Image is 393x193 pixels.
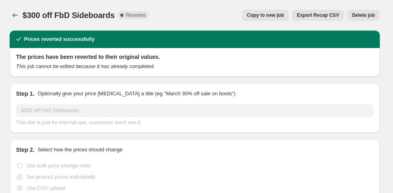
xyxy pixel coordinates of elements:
span: Reverted [126,12,146,18]
input: 30% off holiday sale [16,104,373,117]
button: Export Recap CSV [292,10,344,21]
span: Use CSV upload [26,185,65,191]
button: Copy to new job [242,10,289,21]
span: Set product prices individually [26,174,95,180]
span: This title is just for internal use, customers won't see it [16,119,140,125]
h2: Prices reverted successfully [24,35,95,43]
button: Delete job [347,10,380,21]
span: Delete job [352,12,375,18]
span: Export Recap CSV [297,12,339,18]
i: This job cannot be edited because it has already completed. [16,63,155,69]
button: Price change jobs [10,10,21,21]
h2: The prices have been reverted to their original values. [16,53,373,61]
p: Optionally give your price [MEDICAL_DATA] a title (eg "March 30% off sale on boots") [38,90,235,98]
span: $300 off FbD Sideboards [22,11,115,20]
p: Select how the prices should change [38,146,123,154]
span: Copy to new job [247,12,284,18]
h2: Step 1. [16,90,34,98]
span: Use bulk price change rules [26,163,91,169]
h2: Step 2. [16,146,34,154]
